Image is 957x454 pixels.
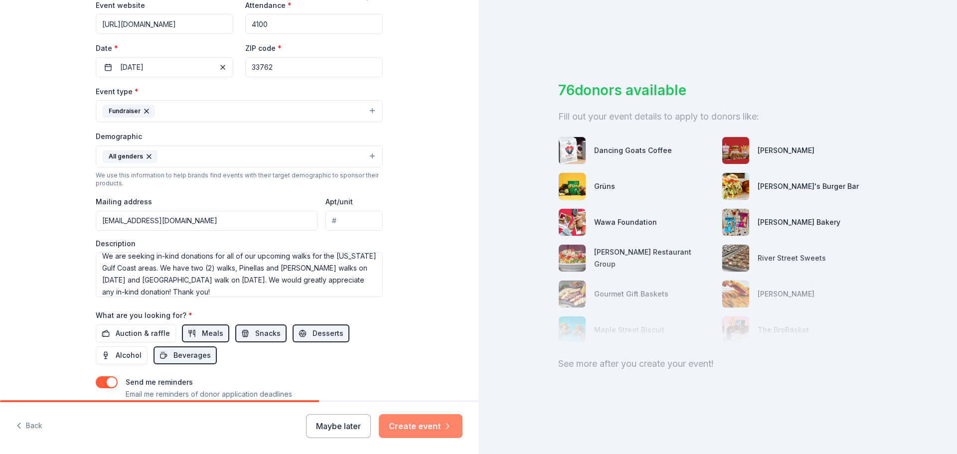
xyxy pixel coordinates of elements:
[293,324,349,342] button: Desserts
[126,378,193,386] label: Send me reminders
[245,57,383,77] input: 12345 (U.S. only)
[594,145,672,156] div: Dancing Goats Coffee
[182,324,229,342] button: Meals
[559,137,586,164] img: photo for Dancing Goats Coffee
[379,414,463,438] button: Create event
[325,211,383,231] input: #
[202,327,223,339] span: Meals
[559,209,586,236] img: photo for Wawa Foundation
[559,173,586,200] img: photo for Grüns
[96,346,148,364] button: Alcohol
[722,209,749,236] img: photo for Bobo's Bakery
[306,414,371,438] button: Maybe later
[255,327,281,339] span: Snacks
[245,0,292,10] label: Attendance
[558,356,877,372] div: See more after you create your event!
[758,180,859,192] div: [PERSON_NAME]'s Burger Bar
[154,346,217,364] button: Beverages
[96,14,233,34] input: https://www...
[325,197,353,207] label: Apt/unit
[173,349,211,361] span: Beverages
[96,211,318,231] input: Enter a US address
[96,0,145,10] label: Event website
[558,80,877,101] div: 76 donors available
[96,252,383,297] textarea: We are seeking in-kind donations for all of our upcoming walks for the [US_STATE] Gulf Coast area...
[245,14,383,34] input: 20
[96,239,136,249] label: Description
[126,388,292,400] p: Email me reminders of donor application deadlines
[96,324,176,342] button: Auction & raffle
[313,327,343,339] span: Desserts
[96,310,192,320] label: What are you looking for?
[116,327,170,339] span: Auction & raffle
[96,87,139,97] label: Event type
[116,349,142,361] span: Alcohol
[96,146,383,167] button: All genders
[235,324,287,342] button: Snacks
[96,100,383,122] button: Fundraiser
[758,145,814,156] div: [PERSON_NAME]
[102,105,155,118] div: Fundraiser
[245,43,282,53] label: ZIP code
[96,57,233,77] button: [DATE]
[102,150,158,163] div: All genders
[758,216,840,228] div: [PERSON_NAME] Bakery
[96,197,152,207] label: Mailing address
[16,416,42,437] button: Back
[722,137,749,164] img: photo for Portillo's
[722,173,749,200] img: photo for Beth's Burger Bar
[594,216,657,228] div: Wawa Foundation
[558,109,877,125] div: Fill out your event details to apply to donors like:
[96,43,233,53] label: Date
[594,180,615,192] div: Grüns
[96,171,383,187] div: We use this information to help brands find events with their target demographic to sponsor their...
[96,132,142,142] label: Demographic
